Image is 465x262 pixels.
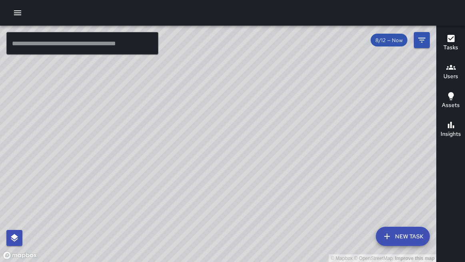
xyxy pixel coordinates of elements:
[376,227,430,246] button: New Task
[443,43,458,52] h6: Tasks
[414,32,430,48] button: Filters
[441,130,461,139] h6: Insights
[437,115,465,144] button: Insights
[442,101,460,110] h6: Assets
[371,37,407,44] span: 8/12 — Now
[437,58,465,87] button: Users
[437,87,465,115] button: Assets
[437,29,465,58] button: Tasks
[443,72,458,81] h6: Users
